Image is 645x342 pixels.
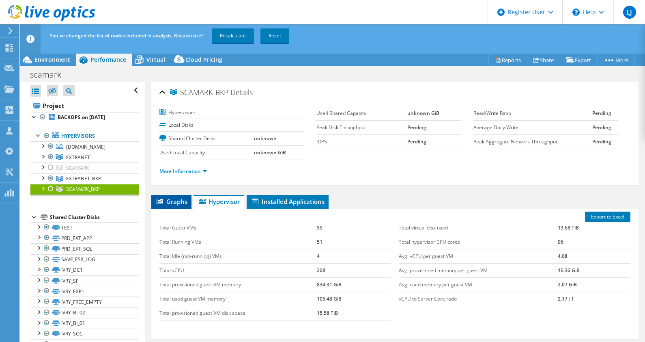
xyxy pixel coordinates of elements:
[592,124,611,131] b: Pending
[585,212,630,222] a: Export to Excel
[30,162,139,173] a: SCAMARK
[407,138,426,145] b: Pending
[558,263,630,277] td: 16.36 GiB
[317,249,391,263] td: 4
[30,184,139,195] a: SCAMARK_BKP
[159,235,317,249] td: Total Running VMs
[159,263,317,277] td: Total vCPU
[317,292,391,306] td: 105.48 GiB
[317,263,391,277] td: 208
[159,306,317,320] td: Total provisioned guest VM disk space
[592,138,611,145] b: Pending
[58,114,105,121] b: BACKOPS on [DATE]
[159,121,254,129] label: Local Disks
[558,249,630,263] td: 4.08
[560,54,598,66] a: Export
[30,307,139,318] a: IVRY_BI_02
[66,186,100,193] span: SCAMARK_BKP
[159,108,254,117] label: Hypervisors
[146,56,165,63] span: Virtual
[597,54,635,66] a: More
[66,175,101,182] span: EXTRANET_BKP
[407,110,439,117] b: unknown GiB
[316,138,407,146] label: IOPS
[30,233,139,243] a: PRD_EXT_APP
[30,265,139,275] a: IVRY_DC1
[230,87,253,97] span: Details
[30,243,139,254] a: PRD_EXT_SQL
[159,249,317,263] td: Total Idle (not-running) VMs
[26,70,74,79] h1: scamark
[473,123,592,132] label: Average Daily Write
[49,32,203,39] span: You've changed the list of nodes included in analysis. Recalculate?
[30,329,139,339] a: IVRY_SOC
[399,221,558,235] td: Total virtual disk used
[399,263,558,277] td: Avg. provisioned memory per guest VM
[558,235,630,249] td: 96
[159,277,317,292] td: Total provisioned guest VM memory
[159,221,317,235] td: Total Guest VMs
[254,135,277,142] b: unknown
[198,197,240,206] span: Hypervisor
[251,197,325,206] span: Installed Applications
[572,9,580,16] svg: \n
[527,54,560,66] a: Share
[185,56,222,63] span: Cloud Pricing
[623,6,636,19] span: LJ
[317,235,391,249] td: 51
[317,277,391,292] td: 834.31 GiB
[159,149,254,157] label: Used Local Capacity
[399,249,558,263] td: Avg. vCPU per guest VM
[30,152,139,162] a: EXTRANET
[254,149,286,156] b: unknown GiB
[30,131,139,141] a: Hypervisors
[30,173,139,184] a: EXTRANET_BKP
[170,89,228,97] span: SCAMARK_BKP
[50,212,139,222] div: Shared Cluster Disks
[66,154,90,161] span: EXTRANET
[159,134,254,143] label: Shared Cluster Disks
[317,221,391,235] td: 55
[558,221,630,235] td: 13.68 TiB
[34,56,70,63] span: Environment
[30,318,139,329] a: IVRY_BI_01
[399,292,558,306] td: vCPU to Server Core ratio
[473,138,592,146] label: Peak Aggregate Network Throughput
[30,297,139,307] a: IVRY_FREE_EMPTY
[399,235,558,249] td: Total hypervisor CPU cores
[558,277,630,292] td: 2.07 GiB
[473,109,592,117] label: Read/Write Ratio
[155,197,187,206] span: Graphs
[407,124,426,131] b: Pending
[159,292,317,306] td: Total used guest VM memory
[66,143,105,150] span: [DOMAIN_NAME]
[30,222,139,233] a: TEST
[399,277,558,292] td: Avg. used memory per guest VM
[30,112,139,123] a: BACKOPS on [DATE]
[30,99,139,112] a: Project
[30,141,139,152] a: [DOMAIN_NAME]
[66,165,89,171] span: SCAMARK
[558,292,630,306] td: 2.17 : 1
[592,110,611,117] b: Pending
[260,28,289,43] a: Reset
[316,109,407,117] label: Used Shared Capacity
[30,286,139,297] a: IVRY_EXP1
[90,56,126,63] span: Performance
[316,123,407,132] label: Peak Disk Throughput
[159,168,207,175] a: More Information
[488,54,527,66] a: Reports
[317,306,391,320] td: 15.58 TiB
[212,28,254,43] a: Recalculate
[30,254,139,265] a: SAVE_ESX_LOG
[30,275,139,286] a: IVRY_SF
